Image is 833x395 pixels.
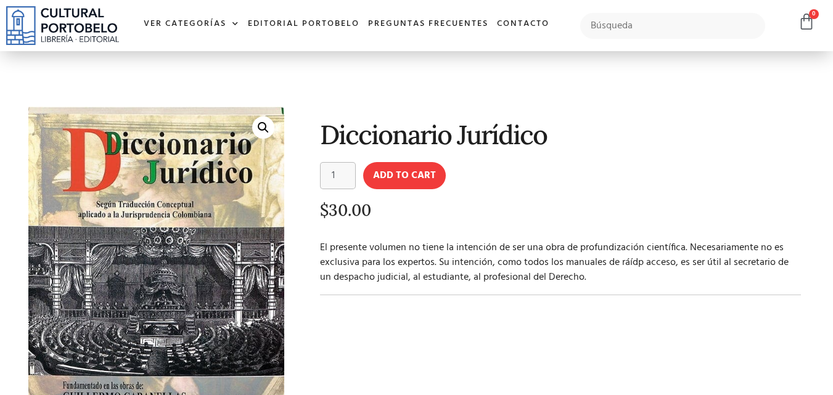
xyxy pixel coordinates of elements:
[139,11,244,38] a: Ver Categorías
[798,13,815,31] a: 0
[363,162,446,189] button: Add to cart
[320,200,329,220] span: $
[244,11,364,38] a: Editorial Portobelo
[364,11,493,38] a: Preguntas frecuentes
[320,240,802,285] p: El presente volumen no tiene la intención de ser una obra de profundización científica. Necesaria...
[320,162,356,189] input: Product quantity
[320,200,371,220] bdi: 30.00
[580,13,766,39] input: Búsqueda
[809,9,819,19] span: 0
[320,120,802,149] h1: Diccionario Jurídico
[252,116,274,139] a: 🔍
[493,11,554,38] a: Contacto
